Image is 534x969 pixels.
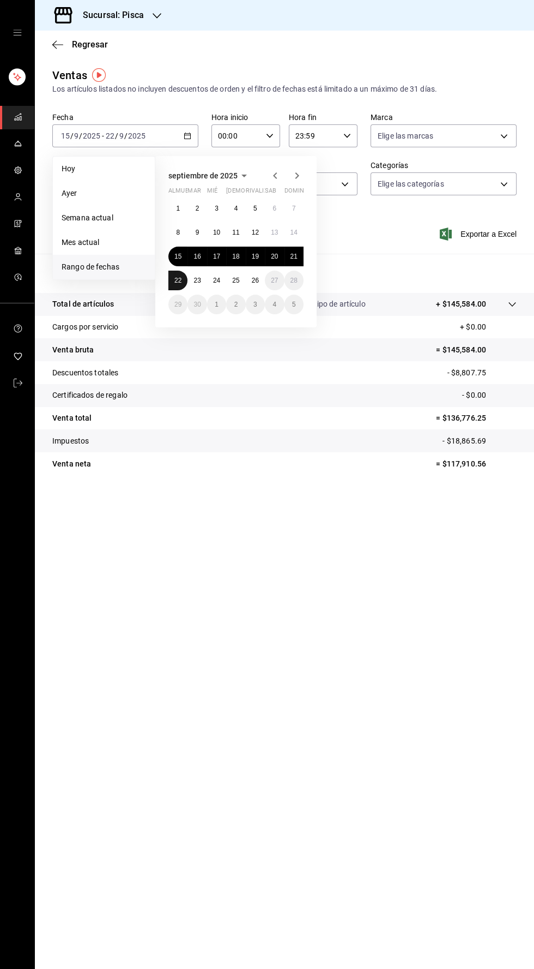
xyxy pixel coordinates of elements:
[271,229,278,236] abbr: 13 de septiembre de 2025
[253,301,257,308] font: 3
[290,253,298,260] abbr: 21 de septiembre de 2025
[272,301,276,308] abbr: 4 de octubre de 2025
[193,253,201,260] abbr: 16 de septiembre de 2025
[207,271,226,290] button: 24 de septiembre de 2025
[265,247,284,266] button: 20 de septiembre de 2025
[207,247,226,266] button: 17 de septiembre de 2025
[292,301,296,308] font: 5
[234,205,238,212] font: 4
[252,253,259,260] abbr: 19 de septiembre de 2025
[246,199,265,218] button: 5 de septiembre de 2025
[176,205,180,212] abbr: 1 de septiembre de 2025
[289,113,317,122] font: Hora fin
[292,205,296,212] font: 7
[371,113,393,122] font: Marca
[252,253,259,260] font: 19
[284,295,304,314] button: 5 de octubre de 2025
[196,205,199,212] font: 2
[272,205,276,212] abbr: 6 de septiembre de 2025
[253,301,257,308] abbr: 3 de octubre de 2025
[52,368,118,377] font: Descuentos totales
[271,277,278,284] font: 27
[292,301,296,308] abbr: 5 de octubre de 2025
[174,301,181,308] font: 29
[436,300,486,308] font: + $145,584.00
[215,301,219,308] abbr: 1 de octubre de 2025
[442,436,486,445] font: - $18,865.69
[82,131,101,140] input: ----
[176,205,180,212] font: 1
[232,229,239,236] abbr: 11 de septiembre de 2025
[265,295,284,314] button: 4 de octubre de 2025
[74,131,79,140] input: --
[213,277,220,284] font: 24
[174,277,181,284] font: 22
[207,295,226,314] button: 1 de octubre de 2025
[174,301,181,308] abbr: 29 de septiembre de 2025
[168,271,187,290] button: 22 de septiembre de 2025
[284,187,311,199] abbr: domingo
[168,223,187,242] button: 8 de septiembre de 2025
[207,187,217,199] abbr: miércoles
[253,205,257,212] font: 5
[290,229,298,236] font: 14
[234,301,238,308] font: 2
[62,238,99,247] font: Mes actual
[187,223,207,242] button: 9 de septiembre de 2025
[193,277,201,284] abbr: 23 de septiembre de 2025
[213,253,220,260] font: 17
[79,131,82,140] font: /
[378,131,433,140] font: Elige las marcas
[284,199,304,218] button: 7 de septiembre de 2025
[62,213,113,222] font: Semana actual
[284,187,311,194] font: dominio
[284,271,304,290] button: 28 de septiembre de 2025
[378,180,444,188] font: Elige las categorías
[174,277,181,284] abbr: 22 de septiembre de 2025
[252,229,259,236] font: 12
[272,205,276,212] font: 6
[234,301,238,308] abbr: 2 de octubre de 2025
[62,262,119,271] font: Rango de fechas
[226,295,245,314] button: 2 de octubre de 2025
[124,131,128,140] font: /
[271,253,278,260] font: 20
[187,199,207,218] button: 2 de septiembre de 2025
[52,39,108,50] button: Regresar
[215,205,219,212] abbr: 3 de septiembre de 2025
[447,368,486,377] font: - $8,807.75
[265,187,276,194] font: sab
[292,205,296,212] abbr: 7 de septiembre de 2025
[168,187,201,199] abbr: lunes
[462,391,486,399] font: - $0.00
[168,171,238,180] font: septiembre de 2025
[52,436,89,445] font: Impuestos
[207,199,226,218] button: 3 de septiembre de 2025
[193,253,201,260] font: 16
[52,69,87,82] font: Ventas
[226,187,290,194] font: [DEMOGRAPHIC_DATA]
[213,277,220,284] abbr: 24 de septiembre de 2025
[187,247,207,266] button: 16 de septiembre de 2025
[265,223,284,242] button: 13 de septiembre de 2025
[232,277,239,284] abbr: 25 de septiembre de 2025
[196,205,199,212] abbr: 2 de septiembre de 2025
[193,301,201,308] abbr: 30 de septiembre de 2025
[290,277,298,284] font: 28
[52,300,114,308] font: Total de artículos
[174,253,181,260] abbr: 15 de septiembre de 2025
[252,277,259,284] abbr: 26 de septiembre de 2025
[284,247,304,266] button: 21 de septiembre de 2025
[119,131,124,140] input: --
[13,28,22,37] button: cajón abierto
[232,277,239,284] font: 25
[128,131,146,140] input: ----
[271,229,278,236] font: 13
[193,301,201,308] font: 30
[436,414,486,422] font: = $136,776.25
[252,277,259,284] font: 26
[70,131,74,140] font: /
[168,199,187,218] button: 1 de septiembre de 2025
[187,271,207,290] button: 23 de septiembre de 2025
[234,205,238,212] abbr: 4 de septiembre de 2025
